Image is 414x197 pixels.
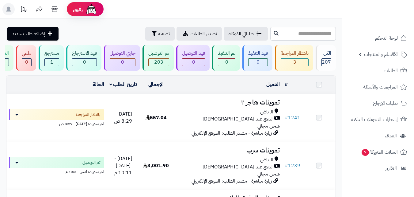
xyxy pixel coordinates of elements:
span: شحن مجاني [257,122,280,130]
a: إشعارات التحويلات البنكية [346,112,410,127]
span: الدفع عند [DEMOGRAPHIC_DATA] [203,116,274,123]
span: تصدير الطلبات [191,30,217,37]
div: 0 [218,59,235,66]
span: السلات المتروكة [361,148,398,156]
span: 557.04 [146,114,167,121]
div: قيد التنفيذ [248,50,268,57]
span: زيارة مباشرة - مصدر الطلب: الموقع الإلكتروني [192,177,272,185]
div: اخر تحديث: [DATE] - 8:29 ص [9,120,104,127]
span: الأقسام والمنتجات [364,50,398,59]
h3: تموينات سرب [175,147,280,154]
a: #1239 [285,162,300,169]
div: 0 [110,59,135,66]
span: 7 [362,149,369,156]
span: طلباتي المُوكلة [229,30,254,37]
span: الرياض [260,156,273,164]
a: تحديثات المنصة [16,3,32,17]
span: 1 [50,58,53,66]
span: # [285,162,288,169]
div: اخر تحديث: أمس - 1:53 م [9,168,104,175]
span: إشعارات التحويلات البنكية [351,115,398,124]
span: 0 [225,58,228,66]
a: تم التوصيل 203 [141,45,175,71]
button: تصفية [145,27,175,41]
a: العملاء [346,128,410,143]
a: الطلبات [346,63,410,78]
div: بانتظار المراجعة [281,50,309,57]
div: 3 [281,59,308,66]
div: تم التنفيذ [218,50,235,57]
span: 0 [83,58,86,66]
div: مسترجع [44,50,59,57]
a: التقارير [346,161,410,176]
span: الطلبات [384,66,398,75]
div: قيد الاسترجاع [72,50,97,57]
span: طلبات الإرجاع [373,99,398,108]
a: مسترجع 1 [37,45,65,71]
span: شحن مجاني [257,170,280,178]
span: 3 [293,58,296,66]
span: 207 [322,58,331,66]
div: تم التوصيل [148,50,169,57]
a: السلات المتروكة7 [346,145,410,160]
a: المراجعات والأسئلة [346,80,410,94]
span: [DATE] - 8:29 ص [114,110,132,125]
span: 203 [154,58,163,66]
img: ai-face.png [85,3,97,15]
div: 0 [249,59,268,66]
span: رفيق [73,6,83,13]
span: لوحة التحكم [375,34,398,42]
a: العميل [266,81,280,88]
span: 3,001.90 [143,162,169,169]
a: إضافة طلب جديد [7,27,59,41]
a: قيد الاسترجاع 0 [65,45,103,71]
span: 0 [192,58,195,66]
a: قيد التنفيذ 0 [241,45,274,71]
a: ملغي 0 [15,45,37,71]
span: 0 [121,58,124,66]
span: التقارير [385,164,397,173]
div: 203 [149,59,169,66]
a: بانتظار المراجعة 3 [274,45,314,71]
span: بانتظار المراجعة [76,112,101,118]
span: الدفع عند [DEMOGRAPHIC_DATA] [203,164,274,171]
a: طلبات الإرجاع [346,96,410,111]
a: لوحة التحكم [346,31,410,45]
span: إضافة طلب جديد [12,30,45,37]
div: الكل [321,50,331,57]
a: # [285,81,288,88]
span: العملاء [385,132,397,140]
span: الرياض [260,108,273,116]
span: زيارة مباشرة - مصدر الطلب: الموقع الإلكتروني [192,129,272,137]
span: [DATE] - [DATE] 10:11 م [114,155,132,176]
a: تاريخ الطلب [109,81,137,88]
div: ملغي [22,50,32,57]
span: 0 [25,58,28,66]
a: جاري التوصيل 0 [103,45,141,71]
div: جاري التوصيل [110,50,135,57]
div: 0 [22,59,31,66]
a: الحالة [93,81,104,88]
a: قيد التوصيل 0 [175,45,211,71]
div: 0 [72,59,97,66]
span: تصفية [158,30,170,37]
span: المراجعات والأسئلة [363,83,398,91]
a: طلباتي المُوكلة [224,27,268,41]
a: #1241 [285,114,300,121]
span: تم التوصيل [82,160,101,166]
a: الإجمالي [148,81,164,88]
div: قيد التوصيل [182,50,205,57]
span: # [285,114,288,121]
a: تم التنفيذ 0 [211,45,241,71]
a: تصدير الطلبات [177,27,222,41]
h3: تموينات هاجر ٢ [175,99,280,106]
img: logo-2.png [372,16,408,29]
span: 0 [256,58,260,66]
div: 1 [45,59,59,66]
div: 0 [182,59,205,66]
a: الكل207 [314,45,337,71]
